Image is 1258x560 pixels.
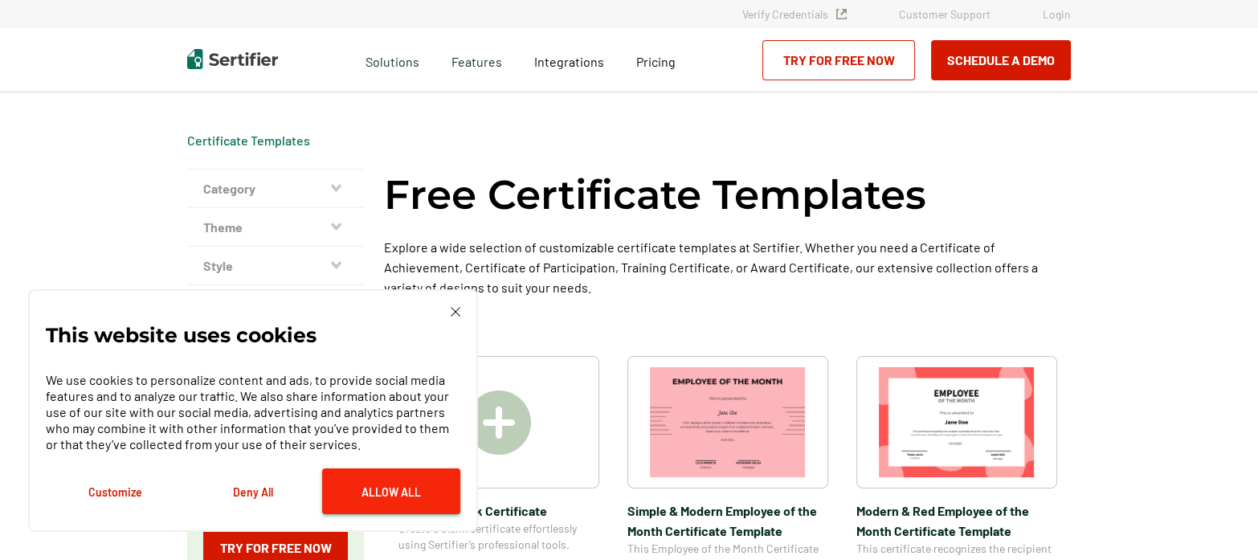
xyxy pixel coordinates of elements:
span: Pricing [636,54,676,69]
div: Breadcrumb [187,133,310,149]
span: Solutions [366,50,419,70]
a: Try for Free Now [762,40,915,80]
img: Sertifier | Digital Credentialing Platform [187,49,278,69]
button: Schedule a Demo [931,40,1071,80]
img: Verified [836,9,847,19]
span: Certificate Templates [187,133,310,149]
button: Customize [46,468,184,514]
a: Certificate Templates [187,133,310,148]
p: Explore a wide selection of customizable certificate templates at Sertifier. Whether you need a C... [384,237,1071,297]
span: Features [451,50,502,70]
button: Allow All [322,468,460,514]
span: Create A Blank Certificate [398,501,599,521]
button: Category [187,170,364,208]
span: Simple & Modern Employee of the Month Certificate Template [627,501,828,541]
img: Modern & Red Employee of the Month Certificate Template [879,367,1035,477]
h1: Free Certificate Templates [384,169,926,221]
a: Login [1043,7,1071,21]
img: Create A Blank Certificate [467,390,531,455]
p: We use cookies to personalize content and ads, to provide social media features and to analyze ou... [46,372,460,452]
img: Cookie Popup Close [451,307,460,317]
p: This website uses cookies [46,327,317,343]
button: Color [187,285,364,324]
a: Verify Credentials [742,7,847,21]
button: Style [187,247,364,285]
button: Theme [187,208,364,247]
button: Deny All [184,468,322,514]
span: Create a blank certificate effortlessly using Sertifier’s professional tools. [398,521,599,553]
a: Integrations [534,50,604,70]
span: Modern & Red Employee of the Month Certificate Template [856,501,1057,541]
span: Integrations [534,54,604,69]
a: Pricing [636,50,676,70]
a: Customer Support [899,7,990,21]
img: Simple & Modern Employee of the Month Certificate Template [650,367,806,477]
